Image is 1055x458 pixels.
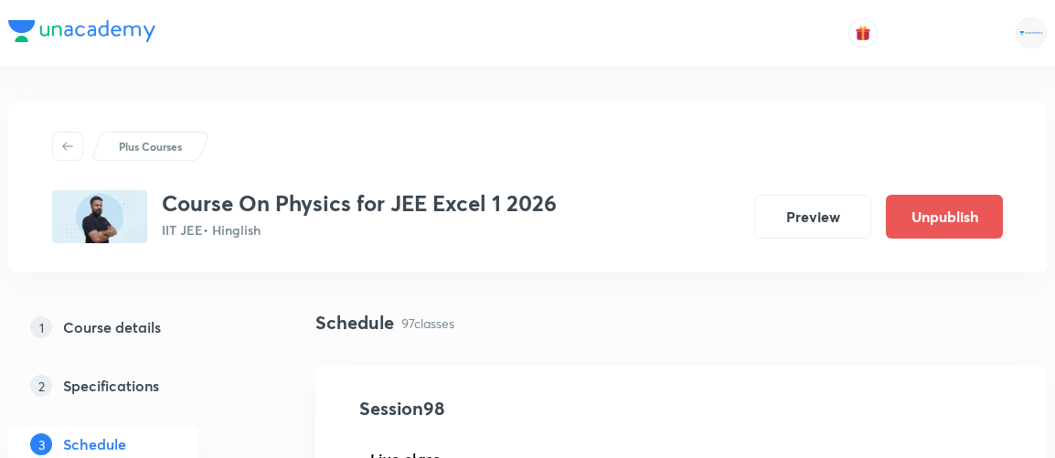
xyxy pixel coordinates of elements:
img: avatar [855,25,871,41]
button: avatar [848,18,878,48]
p: 97 classes [401,314,454,333]
p: 3 [30,433,52,455]
h5: Specifications [63,375,159,397]
img: Company Logo [8,20,155,42]
h4: Session 98 [359,395,693,422]
a: Company Logo [8,20,155,47]
h5: Course details [63,316,161,338]
p: 2 [30,375,52,397]
h3: Course On Physics for JEE Excel 1 2026 [162,190,557,217]
p: IIT JEE • Hinglish [162,220,557,240]
a: 1Course details [8,309,257,346]
h5: Schedule [63,433,126,455]
p: Plus Courses [119,138,182,154]
button: Unpublish [886,195,1003,239]
a: 2Specifications [8,367,257,404]
img: 44B34326-2AA0-4659-AA87-3291FCED8E62_plus.png [52,190,147,243]
p: 1 [30,316,52,338]
h4: Schedule [315,309,394,336]
img: Rahul Mishra [1016,17,1047,48]
button: Preview [754,195,871,239]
